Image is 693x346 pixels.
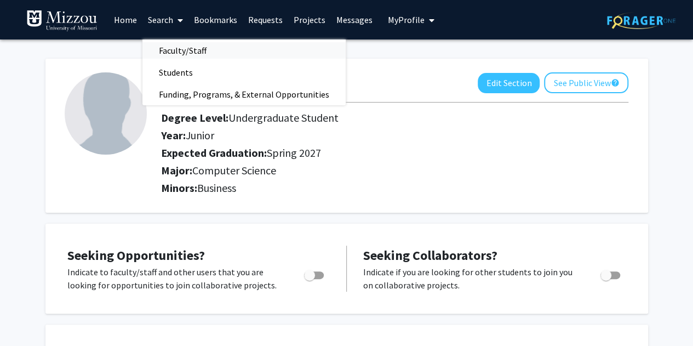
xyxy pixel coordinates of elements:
h2: Minors: [161,181,628,195]
span: Computer Science [192,163,276,177]
a: Requests [243,1,288,39]
mat-icon: help [610,76,619,89]
img: ForagerOne Logo [607,12,675,29]
span: Undergraduate Student [228,111,339,124]
a: Bookmarks [188,1,243,39]
a: Messages [331,1,378,39]
span: Funding, Programs, & External Opportunities [142,83,346,105]
span: Business [197,181,236,195]
h2: Year: [161,129,585,142]
span: Junior [186,128,214,142]
a: Faculty/Staff [142,42,346,59]
a: Projects [288,1,331,39]
h2: Expected Graduation: [161,146,585,160]
span: Seeking Collaborators? [363,247,497,264]
iframe: Chat [8,297,47,338]
p: Indicate to faculty/staff and other users that you are looking for opportunities to join collabor... [67,265,283,292]
span: My Profile [388,14,425,25]
span: Seeking Opportunities? [67,247,205,264]
button: See Public View [544,72,628,93]
span: Faculty/Staff [142,39,223,61]
div: Toggle [596,265,626,282]
span: Students [142,61,209,83]
span: Spring 2027 [267,146,321,160]
a: Students [142,64,346,81]
a: Funding, Programs, & External Opportunities [142,86,346,103]
p: Indicate if you are looking for other students to join you on collaborative projects. [363,265,580,292]
h2: Degree Level: [161,111,585,124]
img: University of Missouri Logo [26,10,98,32]
a: Home [108,1,142,39]
a: Search [142,1,188,39]
img: Profile Picture [65,72,147,155]
h2: Major: [161,164,628,177]
div: Toggle [300,265,330,282]
button: Edit Section [478,73,540,93]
